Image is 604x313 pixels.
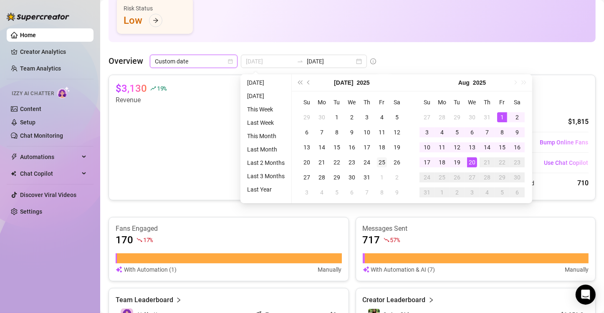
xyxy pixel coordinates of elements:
[362,142,372,152] div: 17
[116,95,167,105] article: Revenue
[317,142,327,152] div: 14
[244,104,288,114] li: This Week
[452,127,462,137] div: 5
[420,125,435,140] td: 2025-08-03
[510,185,525,200] td: 2025-09-06
[347,112,357,122] div: 2
[577,178,589,188] div: 710
[332,172,342,182] div: 29
[465,185,480,200] td: 2025-09-03
[317,112,327,122] div: 30
[480,125,495,140] td: 2025-08-07
[347,142,357,152] div: 16
[317,157,327,167] div: 21
[344,110,359,125] td: 2025-07-02
[374,170,389,185] td: 2025-08-01
[392,187,402,197] div: 9
[435,125,450,140] td: 2025-08-04
[450,170,465,185] td: 2025-08-26
[467,142,477,152] div: 13
[295,74,304,91] button: Last year (Control + left)
[11,171,16,177] img: Chat Copilot
[332,127,342,137] div: 8
[389,110,404,125] td: 2025-07-05
[363,233,380,247] article: 717
[435,170,450,185] td: 2025-08-25
[116,295,173,305] article: Team Leaderboard
[465,170,480,185] td: 2025-08-27
[20,65,61,72] a: Team Analytics
[377,187,387,197] div: 8
[450,95,465,110] th: Tu
[11,154,18,160] span: thunderbolt
[344,185,359,200] td: 2025-08-06
[435,140,450,155] td: 2025-08-11
[389,185,404,200] td: 2025-08-09
[20,208,42,215] a: Settings
[116,82,147,95] article: $3,130
[428,295,434,305] span: right
[452,142,462,152] div: 12
[497,172,507,182] div: 29
[422,172,432,182] div: 24
[12,90,54,98] span: Izzy AI Chatter
[314,125,329,140] td: 2025-07-07
[374,155,389,170] td: 2025-07-25
[359,125,374,140] td: 2025-07-10
[244,118,288,128] li: Last Week
[374,110,389,125] td: 2025-07-04
[20,132,63,139] a: Chat Monitoring
[116,265,122,274] img: svg%3e
[329,110,344,125] td: 2025-07-01
[244,78,288,88] li: [DATE]
[377,142,387,152] div: 18
[314,155,329,170] td: 2025-07-21
[467,112,477,122] div: 30
[344,170,359,185] td: 2025-07-30
[109,55,143,67] article: Overview
[512,157,522,167] div: 23
[244,91,288,101] li: [DATE]
[392,112,402,122] div: 5
[302,157,312,167] div: 20
[228,59,233,64] span: calendar
[510,125,525,140] td: 2025-08-09
[297,58,303,65] span: swap-right
[302,187,312,197] div: 3
[437,187,447,197] div: 1
[155,55,233,68] span: Custom date
[314,170,329,185] td: 2025-07-28
[244,158,288,168] li: Last 2 Months
[332,157,342,167] div: 22
[510,170,525,185] td: 2025-08-30
[124,265,177,274] article: With Automation (1)
[116,224,342,233] article: Fans Engaged
[510,155,525,170] td: 2025-08-23
[389,170,404,185] td: 2025-08-02
[467,187,477,197] div: 3
[20,167,79,180] span: Chat Copilot
[435,110,450,125] td: 2025-07-28
[344,95,359,110] th: We
[314,110,329,125] td: 2025-06-30
[20,32,36,38] a: Home
[362,157,372,167] div: 24
[458,74,470,91] button: Choose a month
[420,155,435,170] td: 2025-08-17
[437,142,447,152] div: 11
[299,155,314,170] td: 2025-07-20
[317,127,327,137] div: 7
[374,185,389,200] td: 2025-08-08
[495,170,510,185] td: 2025-08-29
[435,155,450,170] td: 2025-08-18
[452,157,462,167] div: 19
[465,110,480,125] td: 2025-07-30
[20,106,41,112] a: Content
[482,157,492,167] div: 21
[497,112,507,122] div: 1
[420,95,435,110] th: Su
[244,144,288,154] li: Last Month
[495,155,510,170] td: 2025-08-22
[299,110,314,125] td: 2025-06-29
[362,172,372,182] div: 31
